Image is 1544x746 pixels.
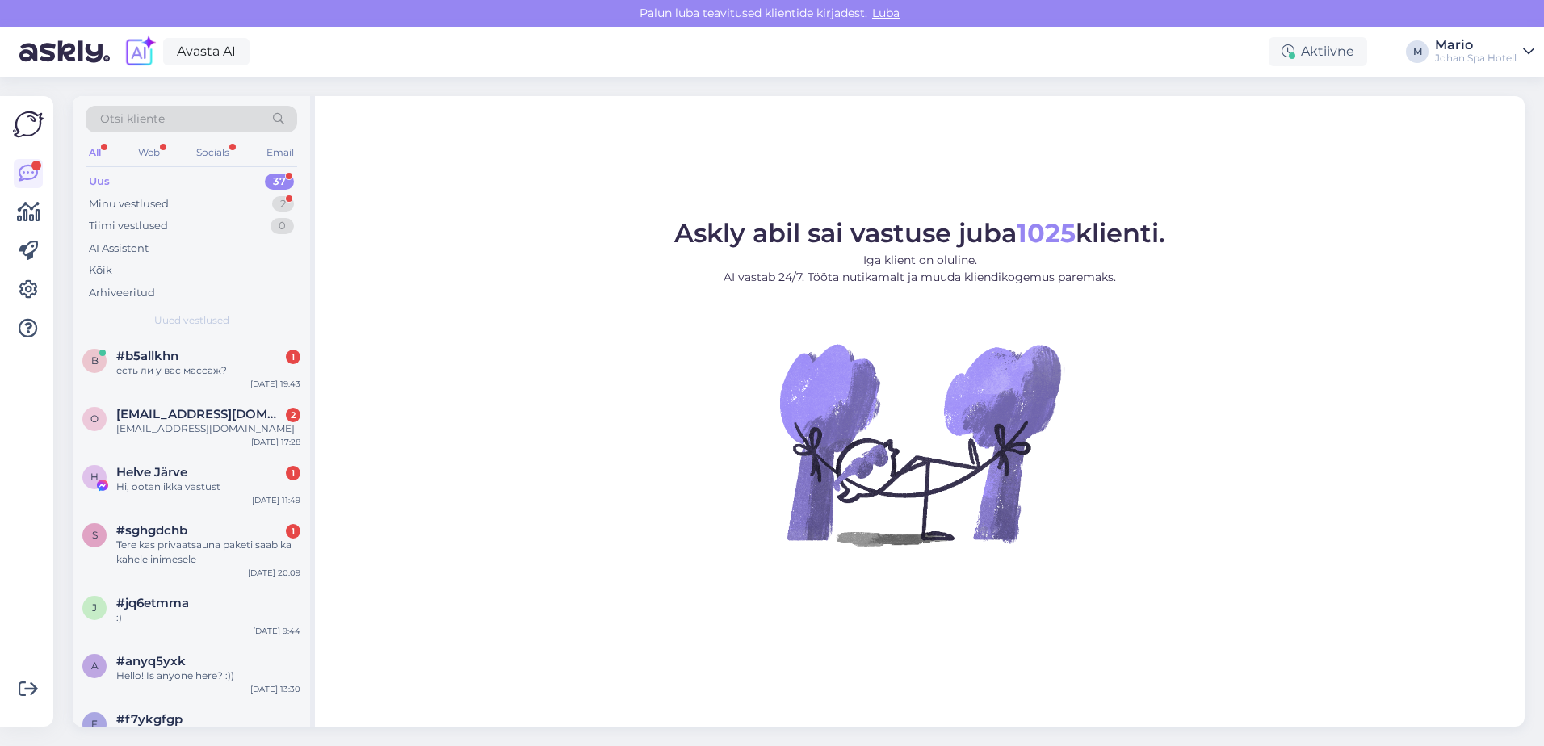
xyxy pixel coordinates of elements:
[116,712,183,727] span: #f7ykgfgp
[252,494,300,506] div: [DATE] 11:49
[116,523,187,538] span: #sghgdchb
[116,480,300,494] div: Hi, ootan ikka vastust
[92,601,97,614] span: j
[154,313,229,328] span: Uued vestlused
[89,285,155,301] div: Arhiveeritud
[89,262,112,279] div: Kõik
[116,654,186,668] span: #anyq5yxk
[90,471,99,483] span: H
[116,363,300,378] div: есть ли у вас массаж?
[286,350,300,364] div: 1
[91,354,99,367] span: b
[123,35,157,69] img: explore-ai
[86,142,104,163] div: All
[1435,39,1534,65] a: MarioJohan Spa Hotell
[1017,217,1076,249] b: 1025
[867,6,904,20] span: Luba
[253,625,300,637] div: [DATE] 9:44
[674,252,1165,286] p: Iga klient on oluline. AI vastab 24/7. Tööta nutikamalt ja muuda kliendikogemus paremaks.
[13,109,44,140] img: Askly Logo
[89,241,149,257] div: AI Assistent
[116,596,189,610] span: #jq6etmma
[265,174,294,190] div: 37
[116,668,300,683] div: Hello! Is anyone here? :))
[90,413,99,425] span: o
[89,218,168,234] div: Tiimi vestlused
[89,196,169,212] div: Minu vestlused
[116,538,300,567] div: Tere kas privaatsauna paketi saab ka kahele inimesele
[1435,39,1517,52] div: Mario
[263,142,297,163] div: Email
[250,378,300,390] div: [DATE] 19:43
[135,142,163,163] div: Web
[1269,37,1367,66] div: Aktiivne
[116,465,187,480] span: Helve Järve
[674,217,1165,249] span: Askly abil sai vastuse juba klienti.
[250,683,300,695] div: [DATE] 13:30
[286,466,300,480] div: 1
[1435,52,1517,65] div: Johan Spa Hotell
[272,196,294,212] div: 2
[774,299,1065,589] img: No Chat active
[286,408,300,422] div: 2
[251,436,300,448] div: [DATE] 17:28
[286,524,300,539] div: 1
[91,660,99,672] span: a
[193,142,233,163] div: Socials
[92,529,98,541] span: s
[1406,40,1429,63] div: M
[89,174,110,190] div: Uus
[116,349,178,363] span: #b5allkhn
[116,421,300,436] div: [EMAIL_ADDRESS][DOMAIN_NAME]
[100,111,165,128] span: Otsi kliente
[248,567,300,579] div: [DATE] 20:09
[163,38,250,65] a: Avasta AI
[91,718,98,730] span: f
[116,407,284,421] span: oksanastserbak@gmail.com
[116,610,300,625] div: :)
[271,218,294,234] div: 0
